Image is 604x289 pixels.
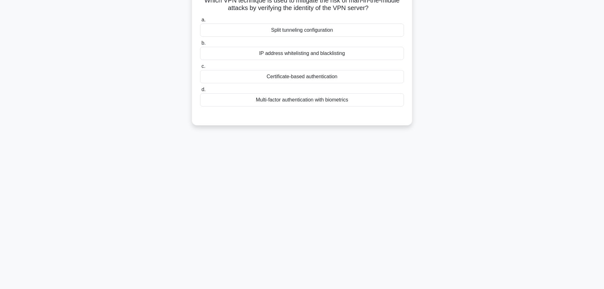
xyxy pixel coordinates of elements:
span: c. [201,63,205,69]
span: b. [201,40,205,46]
span: a. [201,17,205,22]
div: Certificate-based authentication [200,70,404,83]
div: IP address whitelisting and blacklisting [200,47,404,60]
div: Multi-factor authentication with biometrics [200,93,404,106]
span: d. [201,87,205,92]
div: Split tunneling configuration [200,24,404,37]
